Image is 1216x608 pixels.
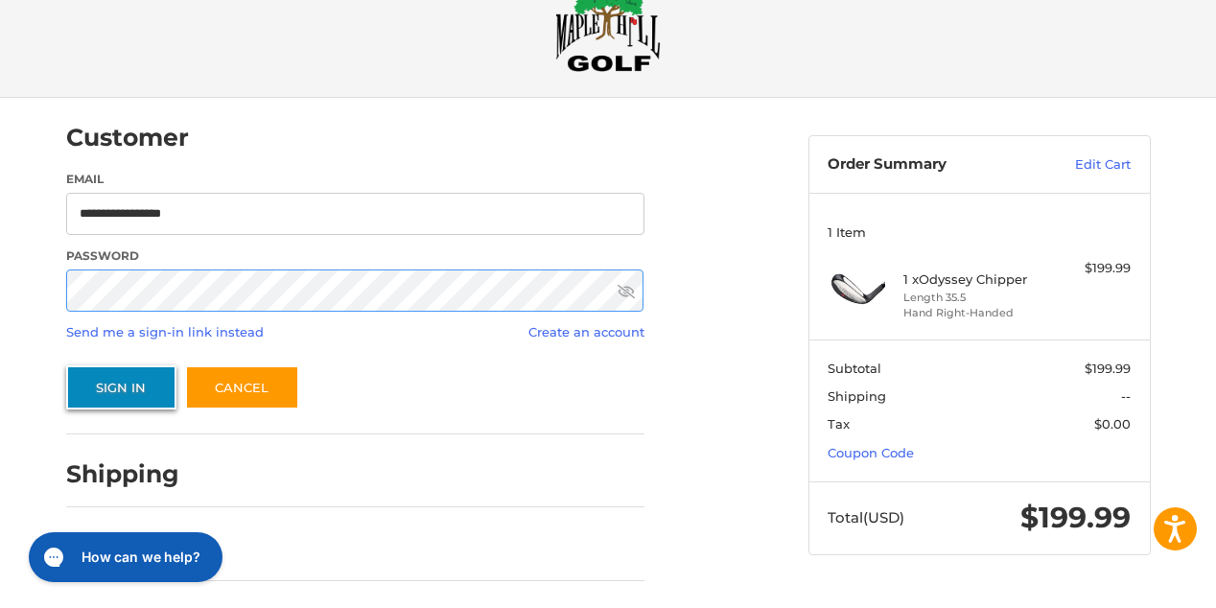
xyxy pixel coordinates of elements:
label: Password [66,247,644,265]
span: Total (USD) [828,508,904,526]
h4: 1 x Odyssey Chipper [903,271,1050,287]
h3: Order Summary [828,155,1034,175]
a: Coupon Code [828,445,914,460]
button: Sign In [66,365,176,409]
span: $199.99 [1085,361,1131,376]
label: Email [66,171,644,188]
a: Edit Cart [1034,155,1131,175]
h2: Shipping [66,459,179,489]
h3: 1 Item [828,224,1131,240]
a: Cancel [185,365,299,409]
a: Create an account [528,324,644,339]
iframe: Gorgias live chat messenger [19,526,228,589]
span: Shipping [828,388,886,404]
span: $199.99 [1020,500,1131,535]
li: Length 35.5 [903,290,1050,306]
span: $0.00 [1094,416,1131,432]
span: Subtotal [828,361,881,376]
a: Send me a sign-in link instead [66,324,264,339]
span: Tax [828,416,850,432]
li: Hand Right-Handed [903,305,1050,321]
h2: Customer [66,123,189,152]
div: $199.99 [1055,259,1131,278]
span: -- [1121,388,1131,404]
